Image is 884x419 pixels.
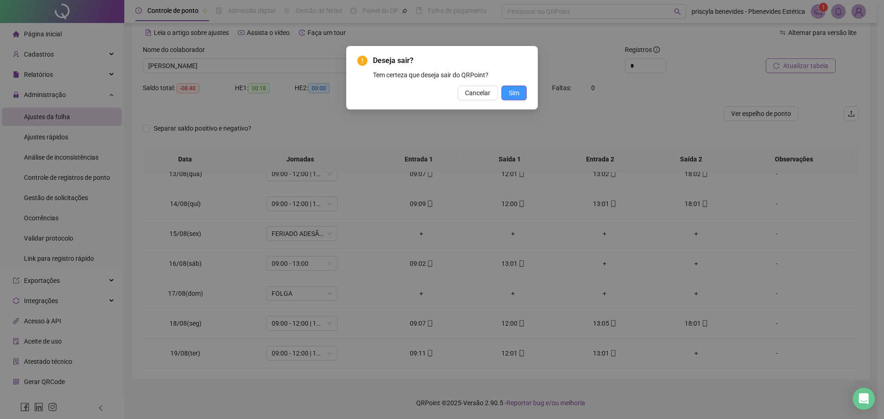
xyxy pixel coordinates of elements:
button: Sim [501,86,527,100]
span: exclamation-circle [357,56,367,66]
div: Tem certeza que deseja sair do QRPoint? [373,70,527,80]
button: Cancelar [458,86,498,100]
span: Sim [509,88,519,98]
span: Cancelar [465,88,490,98]
div: Open Intercom Messenger [853,388,875,410]
span: Deseja sair? [373,55,527,66]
